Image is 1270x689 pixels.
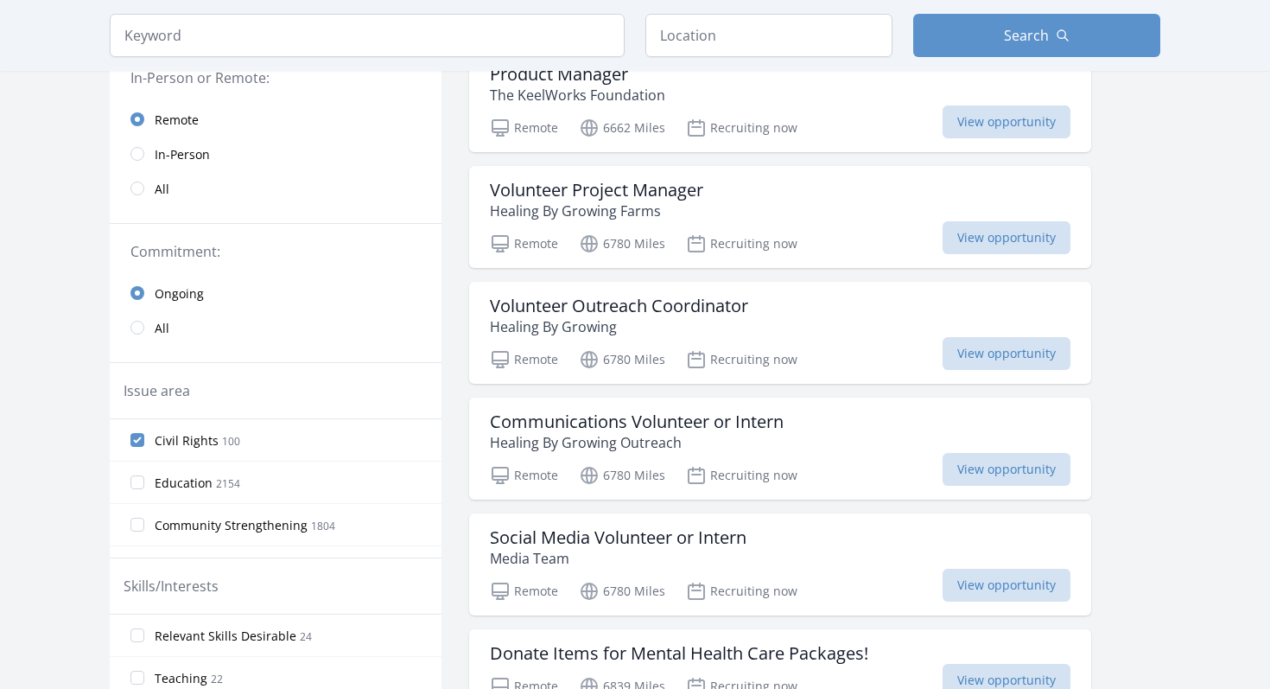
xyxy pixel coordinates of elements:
p: Remote [490,233,558,254]
p: Remote [490,465,558,486]
a: All [110,310,441,345]
span: 24 [300,629,312,644]
p: Remote [490,349,558,370]
h3: Volunteer Outreach Coordinator [490,296,748,316]
span: 1804 [311,519,335,533]
a: In-Person [110,137,441,171]
input: Teaching 22 [130,671,144,685]
span: Ongoing [155,285,204,303]
span: 100 [222,434,240,449]
p: Recruiting now [686,118,797,138]
span: 2154 [216,476,240,491]
h3: Volunteer Project Manager [490,180,703,201]
input: Relevant Skills Desirable 24 [130,628,144,642]
span: Search [1004,25,1049,46]
h3: Donate Items for Mental Health Care Packages! [490,643,868,664]
a: All [110,171,441,206]
input: Community Strengthening 1804 [130,518,144,532]
legend: Skills/Interests [124,576,219,596]
p: Recruiting now [686,465,797,486]
p: 6780 Miles [579,465,665,486]
span: Remote [155,112,199,129]
span: 22 [211,672,223,686]
input: Civil Rights 100 [130,433,144,447]
a: Social Media Volunteer or Intern Media Team Remote 6780 Miles Recruiting now View opportunity [469,514,1091,616]
span: Community Strengthening [155,517,308,534]
h3: Social Media Volunteer or Intern [490,527,746,548]
span: View opportunity [943,337,1070,370]
legend: In-Person or Remote: [130,67,421,88]
a: Communications Volunteer or Intern Healing By Growing Outreach Remote 6780 Miles Recruiting now V... [469,398,1091,500]
legend: Commitment: [130,241,421,262]
h3: Communications Volunteer or Intern [490,411,784,432]
a: Remote [110,102,441,137]
p: Remote [490,118,558,138]
p: 6780 Miles [579,233,665,254]
a: Volunteer Project Manager Healing By Growing Farms Remote 6780 Miles Recruiting now View opportunity [469,166,1091,268]
span: All [155,181,169,198]
input: Keyword [110,14,625,57]
p: Healing By Growing Outreach [490,432,784,453]
input: Education 2154 [130,475,144,489]
p: Recruiting now [686,581,797,602]
legend: Issue area [124,380,190,401]
p: 6662 Miles [579,118,665,138]
p: Recruiting now [686,233,797,254]
p: 6780 Miles [579,581,665,602]
span: Teaching [155,670,207,687]
p: Remote [490,581,558,602]
span: Relevant Skills Desirable [155,628,296,645]
input: Location [645,14,892,57]
h3: Product Manager [490,64,665,85]
span: View opportunity [943,105,1070,138]
p: Recruiting now [686,349,797,370]
a: Ongoing [110,276,441,310]
p: 6780 Miles [579,349,665,370]
span: Civil Rights [155,432,219,450]
a: Volunteer Outreach Coordinator Healing By Growing Remote 6780 Miles Recruiting now View opportunity [469,282,1091,384]
button: Search [913,14,1160,57]
span: Education [155,475,213,492]
span: All [155,320,169,337]
p: Healing By Growing Farms [490,201,703,221]
span: View opportunity [943,221,1070,254]
span: In-Person [155,146,210,163]
p: Healing By Growing [490,316,748,337]
span: View opportunity [943,569,1070,602]
a: Product Manager The KeelWorks Foundation Remote 6662 Miles Recruiting now View opportunity [469,50,1091,152]
p: The KeelWorks Foundation [490,85,665,105]
span: View opportunity [943,453,1070,486]
p: Media Team [490,548,746,569]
